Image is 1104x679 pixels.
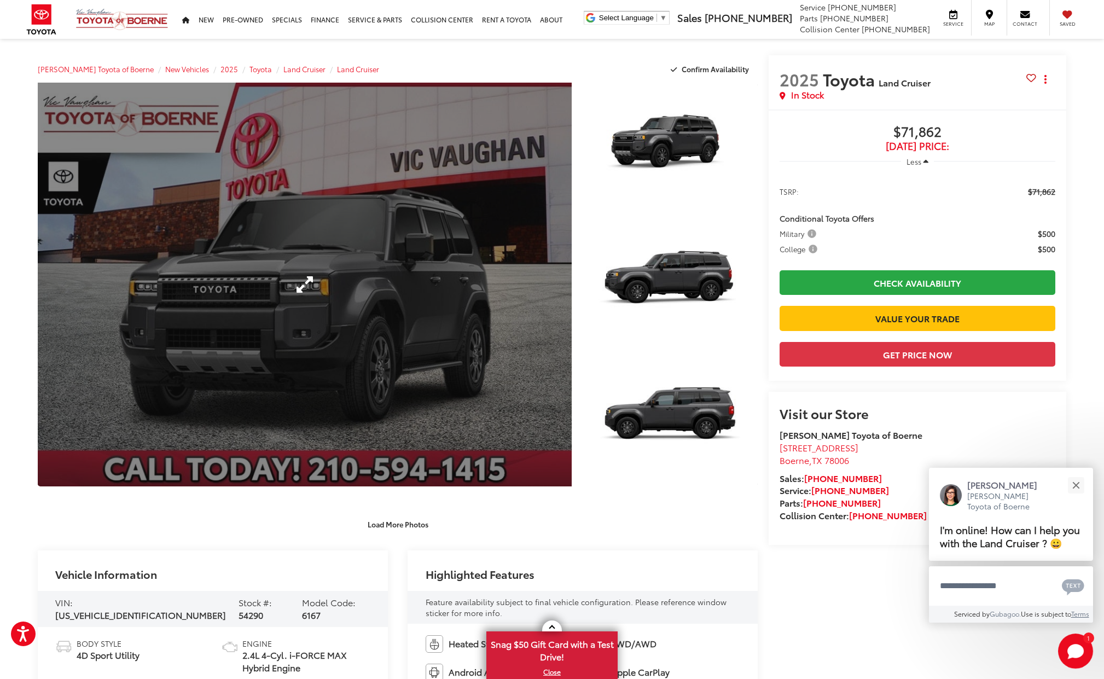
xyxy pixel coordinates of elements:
[656,14,657,22] span: ​
[599,14,654,22] span: Select Language
[791,89,824,101] span: In Stock
[249,64,272,74] a: Toyota
[302,608,321,621] span: 6167
[337,64,379,74] a: Land Cruiser
[487,632,617,666] span: Snag $50 Gift Card with a Test Drive!
[77,649,140,661] span: 4D Sport Utility
[804,472,882,484] a: [PHONE_NUMBER]
[967,491,1048,512] p: [PERSON_NAME] Toyota of Boerne
[780,213,874,224] span: Conditional Toyota Offers
[599,14,667,22] a: Select Language​
[584,356,758,487] a: Expand Photo 3
[705,10,792,25] span: [PHONE_NUMBER]
[800,24,859,34] span: Collision Center
[360,514,436,533] button: Load More Photos
[780,243,820,254] span: College
[1087,635,1090,640] span: 1
[1044,75,1047,84] span: dropdown dots
[811,484,889,496] a: [PHONE_NUMBER]
[242,649,370,674] span: 2.4L 4-Cyl. i-FORCE MAX Hybrid Engine
[682,64,749,74] span: Confirm Availability
[780,342,1055,367] button: Get Price Now
[780,509,927,521] strong: Collision Center:
[1055,20,1079,27] span: Saved
[38,83,572,486] a: Expand Photo 0
[1038,228,1055,239] span: $500
[283,64,326,74] a: Land Cruiser
[780,472,882,484] strong: Sales:
[165,64,209,74] a: New Vehicles
[849,509,927,521] a: [PHONE_NUMBER]
[449,637,544,650] span: Heated Steering Wheel
[940,522,1080,550] span: I'm online! How can I help you with the Land Cruiser ? 😀
[449,666,504,678] span: Android Auto
[780,428,922,441] strong: [PERSON_NAME] Toyota of Boerne
[879,76,931,89] span: Land Cruiser
[1028,186,1055,197] span: $71,862
[977,20,1001,27] span: Map
[1058,634,1093,669] svg: Start Chat
[780,441,858,466] a: [STREET_ADDRESS] Boerne,TX 78006
[38,64,154,74] a: [PERSON_NAME] Toyota of Boerne
[929,566,1093,606] textarea: Type your message
[582,355,759,488] img: 2025 Toyota Land Cruiser Land Cruiser
[780,484,889,496] strong: Service:
[220,64,238,74] a: 2025
[660,14,667,22] span: ▼
[780,270,1055,295] a: Check Availability
[967,479,1048,491] p: [PERSON_NAME]
[1058,634,1093,669] button: Toggle Chat Window
[611,637,656,650] span: 4WD/AWD
[780,228,820,239] button: Military
[1038,243,1055,254] span: $500
[55,608,226,621] span: [US_VEHICLE_IDENTIFICATION_NUMBER]
[800,2,826,13] span: Service
[780,243,821,254] button: College
[907,156,921,166] span: Less
[954,609,990,618] span: Serviced by
[77,638,140,649] span: Body Style
[611,666,670,678] span: Apple CarPlay
[780,441,858,454] span: [STREET_ADDRESS]
[55,596,73,608] span: VIN:
[780,406,1055,420] h2: Visit our Store
[1013,20,1037,27] span: Contact
[584,219,758,350] a: Expand Photo 2
[780,124,1055,141] span: $71,862
[780,454,849,466] span: ,
[862,24,930,34] span: [PHONE_NUMBER]
[824,454,849,466] span: 78006
[901,152,934,171] button: Less
[55,568,157,580] h2: Vehicle Information
[780,67,819,91] span: 2025
[820,13,888,24] span: [PHONE_NUMBER]
[780,454,809,466] span: Boerne
[1071,609,1089,618] a: Terms
[242,638,370,649] span: Engine
[239,608,263,621] span: 54290
[1064,473,1088,497] button: Close
[426,568,534,580] h2: Highlighted Features
[823,67,879,91] span: Toyota
[780,186,799,197] span: TSRP:
[239,596,272,608] span: Stock #:
[780,228,818,239] span: Military
[990,609,1021,618] a: Gubagoo.
[929,468,1093,623] div: Close[PERSON_NAME][PERSON_NAME] Toyota of BoerneI'm online! How can I help you with the Land Crui...
[1059,573,1088,598] button: Chat with SMS
[302,596,356,608] span: Model Code:
[582,81,759,214] img: 2025 Toyota Land Cruiser Land Cruiser
[426,635,443,653] img: Heated Steering Wheel
[803,496,881,509] a: [PHONE_NUMBER]
[665,60,758,79] button: Confirm Availability
[780,306,1055,330] a: Value Your Trade
[426,596,727,618] span: Feature availability subject to final vehicle configuration. Please reference window sticker for ...
[800,13,818,24] span: Parts
[812,454,822,466] span: TX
